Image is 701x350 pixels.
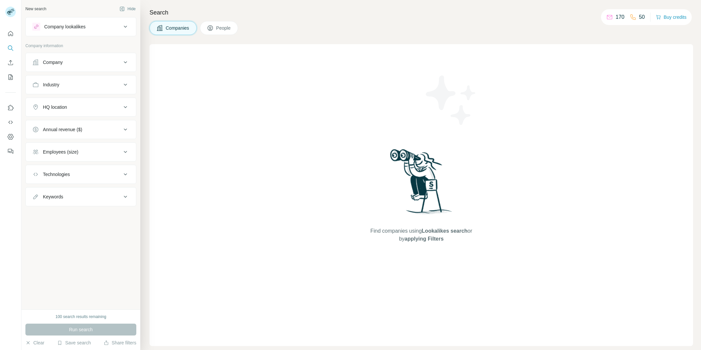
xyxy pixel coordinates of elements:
span: Find companies using or by [368,227,474,243]
div: Industry [43,81,59,88]
div: Annual revenue ($) [43,126,82,133]
span: Lookalikes search [422,228,468,234]
button: Enrich CSV [5,57,16,69]
div: 100 search results remaining [55,314,106,320]
button: Technologies [26,166,136,182]
span: People [216,25,231,31]
img: Surfe Illustration - Stars [421,71,481,130]
button: Company lookalikes [26,19,136,35]
button: Clear [25,339,44,346]
h4: Search [150,8,693,17]
button: Dashboard [5,131,16,143]
img: Surfe Illustration - Woman searching with binoculars [387,147,456,221]
button: Keywords [26,189,136,205]
div: Company lookalikes [44,23,85,30]
button: Buy credits [656,13,686,22]
p: 170 [616,13,624,21]
button: Share filters [104,339,136,346]
button: Search [5,42,16,54]
div: New search [25,6,46,12]
button: Quick start [5,28,16,40]
span: applying Filters [405,236,444,242]
div: Company [43,59,63,66]
button: Use Surfe API [5,116,16,128]
button: Hide [115,4,140,14]
button: Industry [26,77,136,93]
button: My lists [5,71,16,83]
div: Technologies [43,171,70,178]
div: Keywords [43,193,63,200]
button: HQ location [26,99,136,115]
div: HQ location [43,104,67,110]
p: 50 [639,13,645,21]
button: Feedback [5,145,16,157]
button: Use Surfe on LinkedIn [5,102,16,114]
button: Annual revenue ($) [26,122,136,137]
p: Company information [25,43,136,49]
button: Company [26,54,136,70]
div: Employees (size) [43,149,78,155]
span: Companies [166,25,190,31]
button: Employees (size) [26,144,136,160]
button: Save search [57,339,91,346]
